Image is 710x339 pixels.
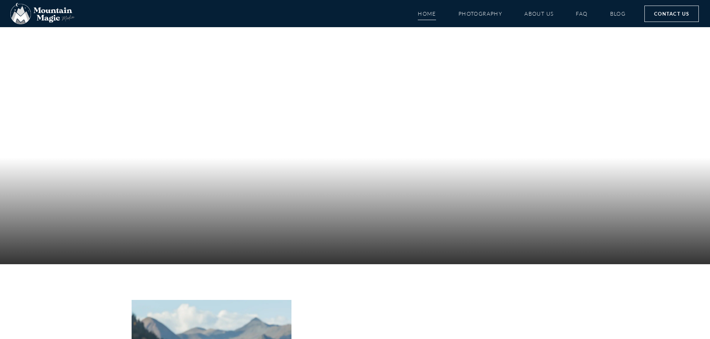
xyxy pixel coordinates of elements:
span: Contact Us [654,10,689,18]
a: FAQ [576,7,587,20]
img: Mountain Magic Media photography logo Crested Butte Photographer [10,3,75,25]
a: Home [418,7,436,20]
a: Blog [610,7,626,20]
a: Photography [458,7,502,20]
a: About Us [524,7,553,20]
a: Contact Us [644,6,699,22]
nav: Menu [418,7,626,20]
